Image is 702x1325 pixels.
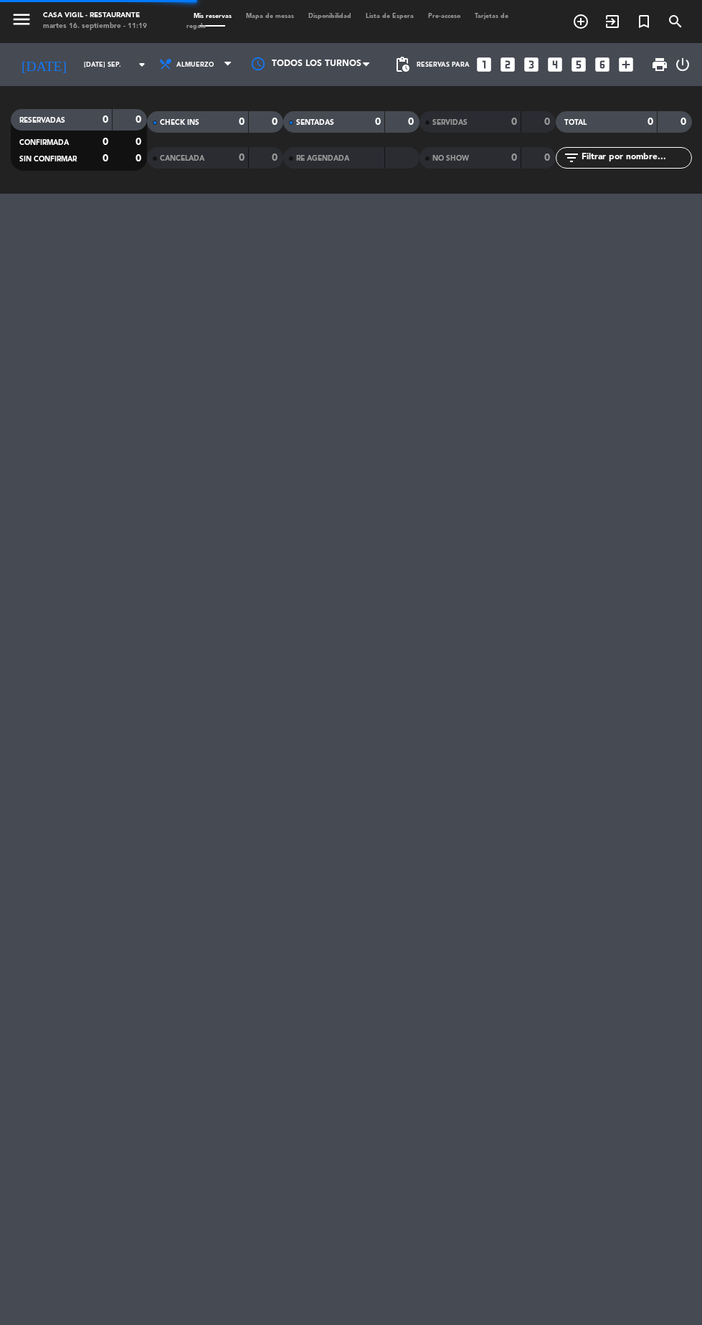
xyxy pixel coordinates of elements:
strong: 0 [103,154,108,164]
i: arrow_drop_down [133,56,151,73]
strong: 0 [136,154,144,164]
span: Lista de Espera [359,13,421,19]
i: exit_to_app [604,13,621,30]
i: add_circle_outline [572,13,589,30]
input: Filtrar por nombre... [580,150,691,166]
strong: 0 [136,115,144,125]
span: CANCELADA [160,155,204,162]
i: looks_5 [569,55,588,74]
span: RESERVADAS [19,117,65,124]
strong: 0 [103,137,108,147]
strong: 0 [239,117,245,127]
i: filter_list [563,149,580,166]
span: Tarjetas de regalo [186,13,508,29]
span: SENTADAS [296,119,334,126]
i: looks_4 [546,55,564,74]
strong: 0 [680,117,689,127]
span: SERVIDAS [432,119,468,126]
span: Mapa de mesas [239,13,301,19]
strong: 0 [408,117,417,127]
span: Reservas para [417,61,470,69]
i: looks_one [475,55,493,74]
i: [DATE] [11,50,77,79]
strong: 0 [239,153,245,163]
span: NO SHOW [432,155,469,162]
span: CONFIRMADA [19,139,69,146]
strong: 0 [544,153,553,163]
strong: 0 [544,117,553,127]
button: menu [11,9,32,34]
strong: 0 [136,137,144,147]
strong: 0 [103,115,108,125]
span: Mis reservas [186,13,239,19]
i: menu [11,9,32,30]
i: turned_in_not [635,13,653,30]
strong: 0 [511,117,517,127]
i: add_box [617,55,635,74]
i: looks_6 [593,55,612,74]
span: Almuerzo [176,61,214,69]
i: looks_two [498,55,517,74]
span: TOTAL [564,119,587,126]
strong: 0 [272,153,280,163]
span: Disponibilidad [301,13,359,19]
strong: 0 [648,117,653,127]
span: RE AGENDADA [296,155,349,162]
span: CHECK INS [160,119,199,126]
i: power_settings_new [674,56,691,73]
div: Casa Vigil - Restaurante [43,11,147,22]
span: Pre-acceso [421,13,468,19]
strong: 0 [511,153,517,163]
span: SIN CONFIRMAR [19,156,77,163]
span: pending_actions [394,56,411,73]
div: martes 16. septiembre - 11:19 [43,22,147,32]
i: search [667,13,684,30]
i: looks_3 [522,55,541,74]
strong: 0 [272,117,280,127]
span: print [651,56,668,73]
div: LOG OUT [674,43,691,86]
strong: 0 [375,117,381,127]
